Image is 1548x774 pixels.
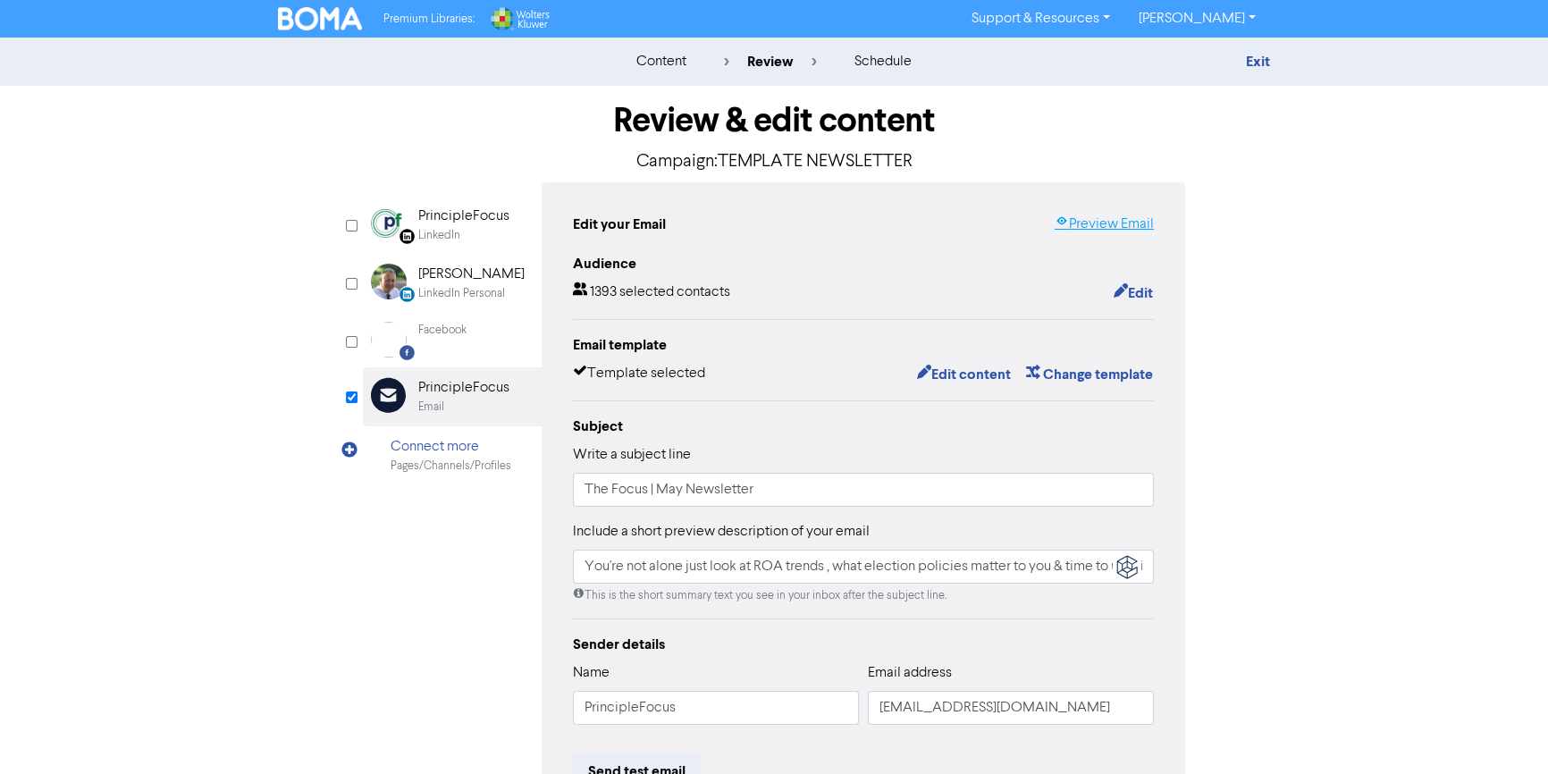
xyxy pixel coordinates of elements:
[573,662,610,684] label: Name
[573,634,1154,655] div: Sender details
[363,367,542,425] div: PrincipleFocusEmail
[724,51,817,72] div: review
[1124,4,1270,33] a: [PERSON_NAME]
[363,312,542,367] div: Facebook Facebook
[391,436,511,458] div: Connect more
[1113,282,1154,305] button: Edit
[573,214,666,235] div: Edit your Email
[1025,363,1154,386] button: Change template
[573,363,705,386] div: Template selected
[418,377,509,399] div: PrincipleFocus
[383,13,475,25] span: Premium Libraries:
[957,4,1124,33] a: Support & Resources
[1055,214,1154,235] a: Preview Email
[854,51,912,72] div: schedule
[573,444,691,466] label: Write a subject line
[1246,53,1270,71] a: Exit
[573,587,1154,604] div: This is the short summary text you see in your inbox after the subject line.
[1324,581,1548,774] iframe: Chat Widget
[363,100,1185,141] h1: Review & edit content
[391,458,511,475] div: Pages/Channels/Profiles
[418,206,509,227] div: PrincipleFocus
[371,264,407,299] img: LinkedinPersonal
[418,322,467,339] div: Facebook
[371,322,407,358] img: Facebook
[418,285,505,302] div: LinkedIn Personal
[363,426,542,484] div: Connect morePages/Channels/Profiles
[868,662,952,684] label: Email address
[573,416,1154,437] div: Subject
[636,51,686,72] div: content
[418,227,460,244] div: LinkedIn
[363,254,542,312] div: LinkedinPersonal [PERSON_NAME]LinkedIn Personal
[573,253,1154,274] div: Audience
[573,334,1154,356] div: Email template
[363,196,542,254] div: Linkedin PrincipleFocusLinkedIn
[573,521,870,543] label: Include a short preview description of your email
[418,264,525,285] div: [PERSON_NAME]
[278,7,362,30] img: BOMA Logo
[489,7,550,30] img: Wolters Kluwer
[573,282,730,305] div: 1393 selected contacts
[916,363,1012,386] button: Edit content
[418,399,444,416] div: Email
[363,148,1185,175] p: Campaign: TEMPLATE NEWSLETTER
[371,206,407,241] img: Linkedin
